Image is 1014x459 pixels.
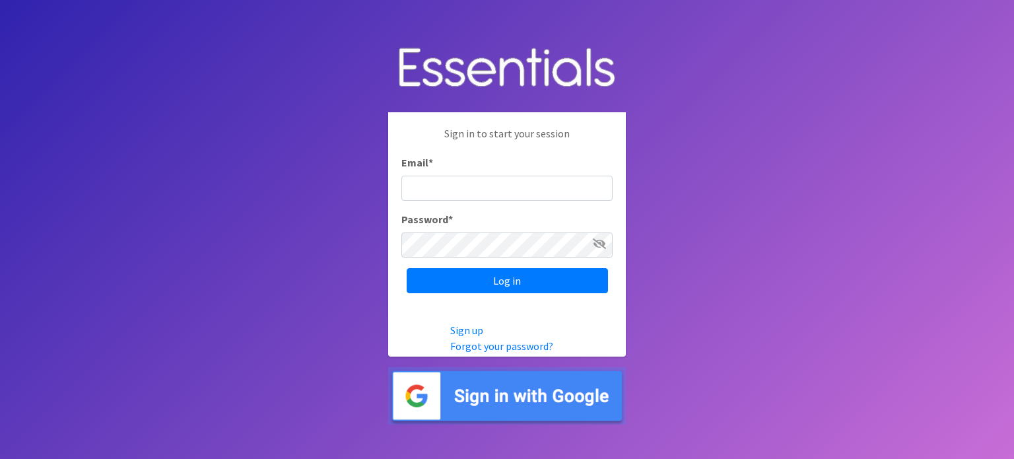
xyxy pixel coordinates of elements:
[401,211,453,227] label: Password
[450,324,483,337] a: Sign up
[401,155,433,170] label: Email
[428,156,433,169] abbr: required
[401,125,613,155] p: Sign in to start your session
[407,268,608,293] input: Log in
[450,339,553,353] a: Forgot your password?
[448,213,453,226] abbr: required
[388,367,626,425] img: Sign in with Google
[388,34,626,102] img: Human Essentials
